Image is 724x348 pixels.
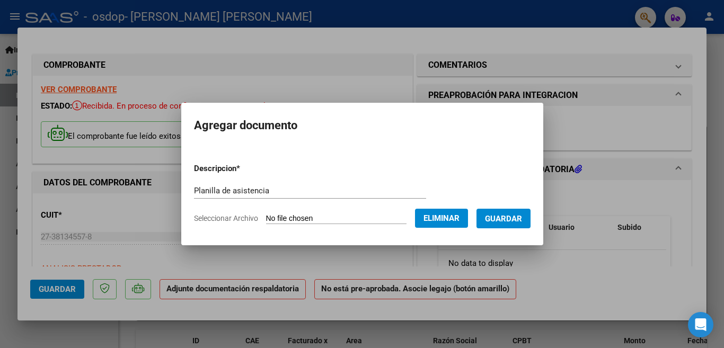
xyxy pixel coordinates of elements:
h2: Agregar documento [194,115,531,136]
div: Open Intercom Messenger [688,312,713,337]
button: Eliminar [415,209,468,228]
button: Guardar [476,209,531,228]
span: Eliminar [423,213,460,223]
span: Guardar [485,214,522,224]
span: Seleccionar Archivo [194,214,258,222]
p: Descripcion [194,163,295,175]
